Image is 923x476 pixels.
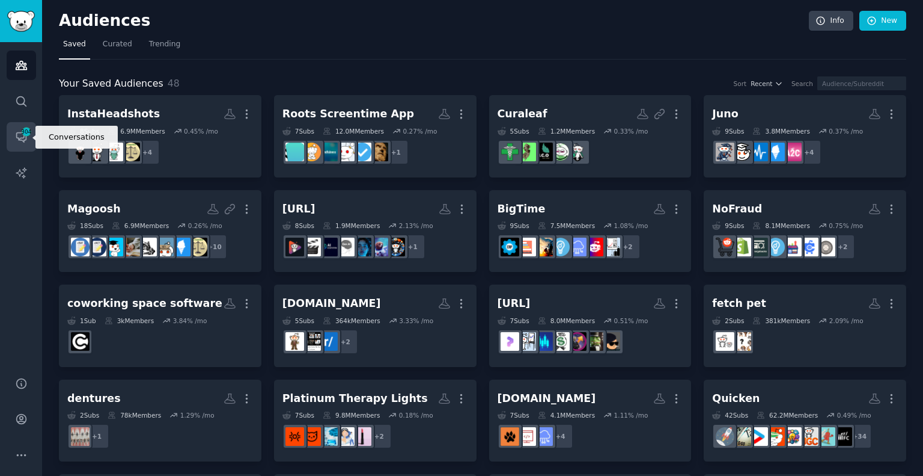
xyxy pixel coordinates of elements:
a: [URL]7Subs8.0MMembers0.51% /mosmallstreetbetsWallStreetbetsELITESuperstonkFluentInFinanceStockMar... [489,285,692,367]
img: GenAI4all [336,238,355,256]
div: Quicken [712,391,760,406]
img: aiArt [386,238,405,256]
img: ApplyingToCollege [783,143,802,161]
img: petinsurancereviews [733,332,751,351]
img: beauty [353,427,371,446]
div: 6.9M Members [112,221,169,230]
img: NewJerseyMarijuana [517,143,536,161]
a: NoFraud9Subs8.1MMembers0.75% /mo+2ShopifyeCommerceecommercemarketingecommerce_growthEntrepreneurc... [704,190,906,273]
img: webdev [517,427,536,446]
div: 364k Members [323,317,380,325]
img: MedicalCannabisOz [534,143,553,161]
img: smallstreetbets [602,332,620,351]
a: Saved [59,35,90,60]
div: Sort [734,79,747,88]
img: tax [733,427,751,446]
div: 1.9M Members [323,221,380,230]
div: 42 Sub s [712,411,748,419]
div: 381k Members [752,317,810,325]
div: 8 Sub s [282,221,314,230]
img: Recruitment [302,332,321,351]
div: 9.8M Members [323,411,380,419]
div: dentures [67,391,121,406]
img: 30PlusSkinCare [302,427,321,446]
img: getdisciplined [353,143,371,161]
img: Career_Advice [88,143,106,161]
img: WallStreetbetsELITE [585,332,603,351]
h2: Audiences [59,11,809,31]
a: [DOMAIN_NAME]7Subs4.1MMembers1.11% /mo+4SaaSwebdevCodingJag [489,380,692,462]
div: BigTime [498,202,546,217]
img: StableDiffusion [370,238,388,256]
div: 0.37 % /mo [829,127,863,135]
div: + 1 [383,140,409,165]
div: + 2 [830,234,855,259]
img: weed [568,143,586,161]
div: NoFraud [712,202,762,217]
a: 304 [7,122,36,152]
span: 304 [21,128,32,136]
img: CoWorking [71,332,90,351]
a: BigTime9Subs7.5MMembers1.08% /mo+2consultingcybersecuritySaaSEntrepreneurcivilengineeringprojectm... [489,190,692,273]
img: consulting [602,238,620,256]
div: 0.75 % /mo [829,221,863,230]
a: Magoosh18Subs6.9MMembers0.26% /mo+10LawSchoollawschooladmissionsGetStudyingGMATpreparationGREprep... [59,190,261,273]
img: vegastrees [551,143,570,161]
div: 0.33 % /mo [614,127,648,135]
div: 2.09 % /mo [829,317,864,325]
img: humanresources [285,332,304,351]
img: Entrepreneur [551,238,570,256]
img: LawSchool [189,238,207,256]
div: + 1 [84,424,109,449]
img: Biohackers [319,427,338,446]
button: Recent [751,79,783,88]
img: ERP [501,238,519,256]
a: Quicken42Subs62.2MMembers0.49% /mo+34FinancialCareersCreatorsAdviceUGCcreatorscreatorsAccountings... [704,380,906,462]
div: 3k Members [105,317,154,325]
div: 1.11 % /mo [614,411,648,419]
span: Curated [103,39,132,50]
img: cybersecurity [585,238,603,256]
img: ACT [88,238,106,256]
div: 6.9M Members [108,127,165,135]
img: ecommerce [716,238,734,256]
div: 2 Sub s [712,317,744,325]
div: + 10 [202,234,227,259]
img: SaaS [534,427,553,446]
div: 1.29 % /mo [180,411,215,419]
div: 8.1M Members [752,221,809,230]
span: 48 [168,78,180,89]
div: 3.8M Members [752,127,809,135]
div: 18 Sub s [67,221,103,230]
img: studytips [105,238,123,256]
img: aivideos [285,238,304,256]
div: + 2 [367,424,392,449]
img: Superstonk [568,332,586,351]
img: startups [716,427,734,446]
a: Info [809,11,853,31]
input: Audience/Subreddit [817,76,906,90]
div: 9 Sub s [498,221,529,230]
img: FluentInFinance [551,332,570,351]
img: Pets [716,332,734,351]
img: ShopifyeCommerce [817,238,835,256]
img: aiecosystem [319,238,338,256]
span: Saved [63,39,86,50]
div: 2.13 % /mo [399,221,433,230]
img: Accounting [766,427,785,446]
img: options [517,332,536,351]
img: NewYorkMMJ [501,143,519,161]
div: 3.33 % /mo [399,317,433,325]
a: dentures2Subs78kMembers1.29% /mo+1braces [59,380,261,462]
img: FinancialCareers [833,427,852,446]
img: CreatorsAdvice [817,427,835,446]
div: 7 Sub s [498,411,529,419]
div: Curaleaf [498,107,547,122]
img: redlighttherapy [285,427,304,446]
a: Roots Screentime App7Subs12.0MMembers0.27% /mo+1StoicismgetdisciplinedproductivityMindfulnessMedi... [274,95,477,178]
a: coworking space software1Sub3kMembers3.84% /moCoWorking [59,285,261,367]
div: 9 Sub s [712,127,744,135]
div: 7 Sub s [282,411,314,419]
div: 9 Sub s [712,221,744,230]
div: 7 Sub s [282,127,314,135]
